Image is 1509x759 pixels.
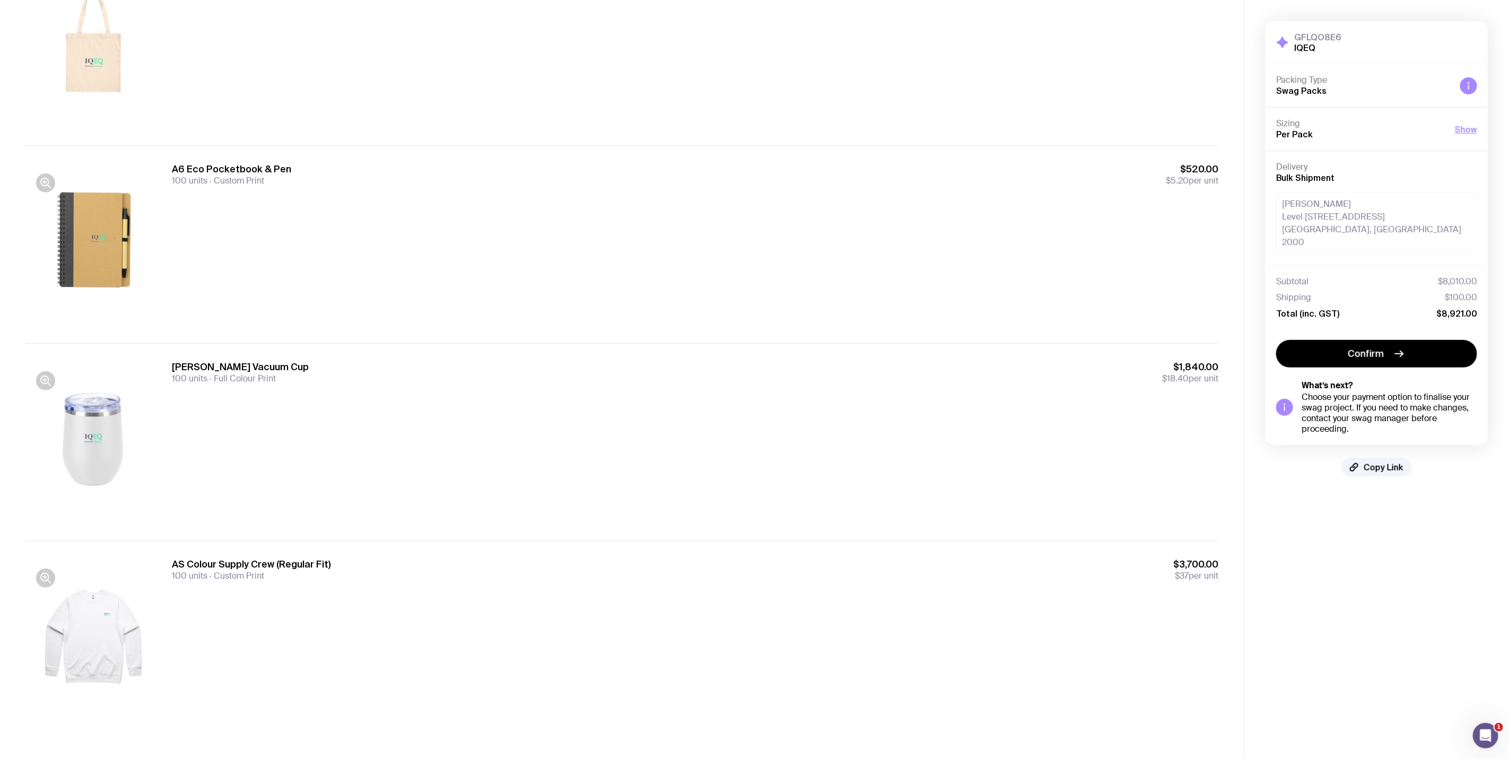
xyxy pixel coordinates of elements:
span: $1,840.00 [1162,361,1218,373]
h3: A6 Eco Pocketbook & Pen [172,163,291,176]
span: 100 units [172,570,207,581]
span: 100 units [172,175,207,186]
span: Confirm [1348,347,1384,360]
button: Copy Link [1341,458,1412,477]
span: per unit [1162,373,1218,384]
span: Bulk Shipment [1276,173,1334,182]
span: $8,921.00 [1436,308,1477,319]
h5: What’s next? [1302,380,1477,391]
span: Copy Link [1364,462,1403,473]
span: Total (inc. GST) [1276,308,1339,319]
span: $8,010.00 [1438,276,1477,287]
span: Shipping [1276,292,1311,303]
span: per unit [1166,176,1218,186]
button: Show [1455,123,1477,136]
h3: AS Colour Supply Crew (Regular Fit) [172,558,331,571]
h3: GFLQO8E6 [1294,32,1341,42]
span: Custom Print [207,175,264,186]
h4: Sizing [1276,118,1446,129]
h4: Delivery [1276,162,1477,172]
h3: [PERSON_NAME] Vacuum Cup [172,361,309,373]
span: Custom Print [207,570,264,581]
span: $5.20 [1166,175,1189,186]
button: Confirm [1276,340,1477,368]
div: Choose your payment option to finalise your swag project. If you need to make changes, contact yo... [1302,392,1477,434]
span: $18.40 [1162,373,1189,384]
div: [PERSON_NAME] Level [STREET_ADDRESS] [GEOGRAPHIC_DATA], [GEOGRAPHIC_DATA] 2000 [1276,192,1477,255]
h4: Packing Type [1276,75,1452,85]
span: Per Pack [1276,129,1313,139]
span: Subtotal [1276,276,1309,287]
span: 100 units [172,373,207,384]
span: Full Colour Print [207,373,276,384]
span: 1 [1495,723,1503,731]
span: $3,700.00 [1173,558,1218,571]
span: per unit [1173,571,1218,581]
span: $100.00 [1445,292,1477,303]
span: Swag Packs [1276,86,1327,95]
span: $520.00 [1166,163,1218,176]
iframe: Intercom live chat [1473,723,1498,748]
h2: IQEQ [1294,42,1341,53]
span: $37 [1175,570,1189,581]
